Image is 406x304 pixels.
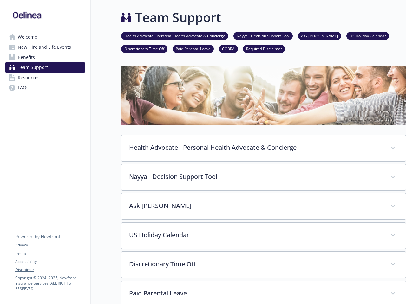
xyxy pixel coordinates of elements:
[346,33,389,39] a: US Holiday Calendar
[129,259,383,269] p: Discretionary Time Off
[129,201,383,211] p: Ask [PERSON_NAME]
[129,143,383,152] p: Health Advocate - Personal Health Advocate & Concierge
[129,230,383,240] p: US Holiday Calendar
[18,83,29,93] span: FAQs
[15,267,85,273] a: Disclaimer
[121,33,228,39] a: Health Advocate - Personal Health Advocate & Concierge
[129,172,383,181] p: Nayya - Decision Support Tool
[15,259,85,264] a: Accessibility
[18,42,71,52] span: New Hire and Life Events
[233,33,293,39] a: Nayya - Decision Support Tool
[121,66,406,125] img: team support page banner
[121,252,406,278] div: Discretionary Time Off
[219,46,238,52] a: COBRA
[5,73,85,83] a: Resources
[15,275,85,291] p: Copyright © 2024 - 2025 , Newfront Insurance Services, ALL RIGHTS RESERVED
[18,52,35,62] span: Benefits
[18,32,37,42] span: Welcome
[135,8,221,27] h1: Team Support
[5,42,85,52] a: New Hire and Life Events
[121,164,406,190] div: Nayya - Decision Support Tool
[18,73,40,83] span: Resources
[129,288,383,298] p: Paid Parental Leave
[121,193,406,219] div: Ask [PERSON_NAME]
[5,32,85,42] a: Welcome
[298,33,341,39] a: Ask [PERSON_NAME]
[121,223,406,249] div: US Holiday Calendar
[18,62,48,73] span: Team Support
[5,83,85,93] a: FAQs
[121,135,406,161] div: Health Advocate - Personal Health Advocate & Concierge
[5,52,85,62] a: Benefits
[243,46,285,52] a: Required Disclaimer
[173,46,214,52] a: Paid Parental Leave
[121,46,167,52] a: Discretionary Time Off
[15,242,85,248] a: Privacy
[15,250,85,256] a: Terms
[5,62,85,73] a: Team Support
